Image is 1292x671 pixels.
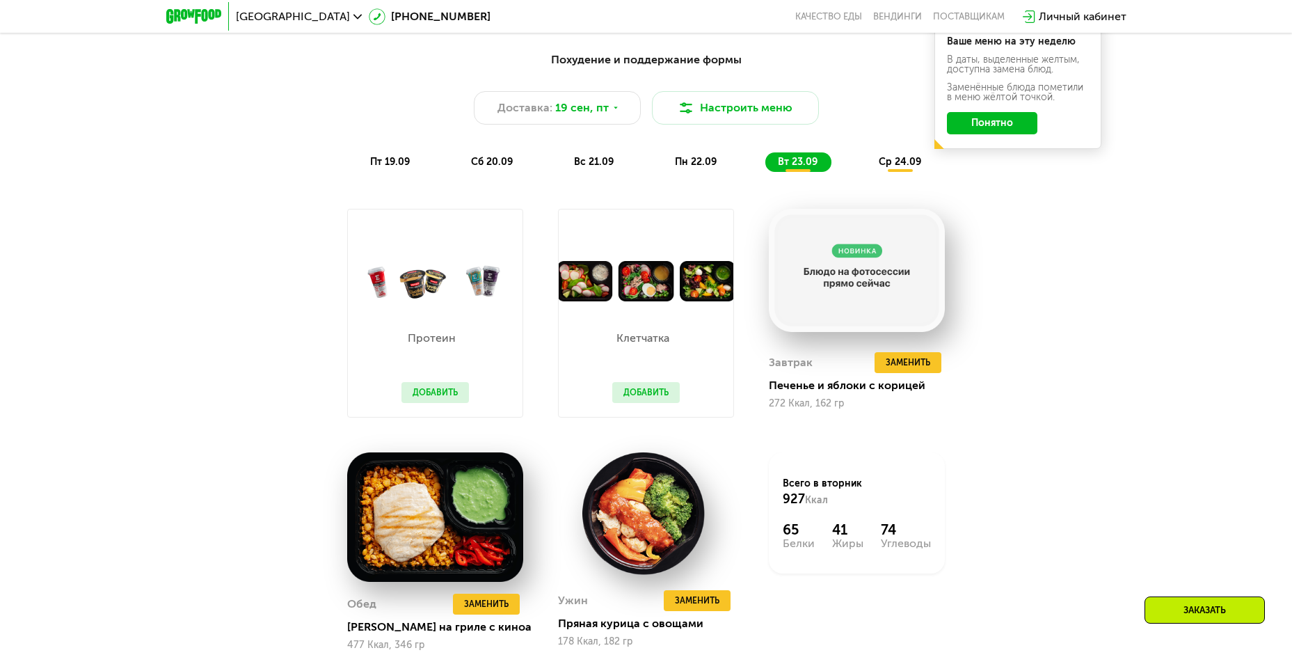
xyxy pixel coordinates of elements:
span: сб 20.09 [471,156,513,168]
span: пт 19.09 [370,156,410,168]
div: Всего в вторник [783,477,931,507]
div: Ужин [558,590,588,611]
div: поставщикам [933,11,1005,22]
button: Заменить [664,590,731,611]
button: Добавить [401,382,469,403]
div: Жиры [832,538,863,549]
p: Клетчатка [612,333,673,344]
div: Личный кабинет [1039,8,1126,25]
p: Протеин [401,333,462,344]
div: Завтрак [769,352,813,373]
span: Заменить [464,597,509,611]
div: Углеводы [881,538,931,549]
div: 272 Ккал, 162 гр [769,398,945,409]
button: Понятно [947,112,1037,134]
div: Заказать [1145,597,1265,624]
div: 477 Ккал, 346 гр [347,640,523,651]
div: 74 [881,521,931,538]
span: вт 23.09 [778,156,818,168]
button: Заменить [453,594,520,615]
div: В даты, выделенные желтым, доступна замена блюд. [947,55,1089,74]
span: Заменить [886,356,930,370]
div: Похудение и поддержание формы [234,52,1058,69]
span: 927 [783,491,805,507]
div: Обед [347,594,376,615]
div: Печенье и яблоки с корицей [769,379,956,393]
div: Ваше меню на эту неделю [947,37,1089,47]
div: 65 [783,521,815,538]
a: [PHONE_NUMBER] [369,8,491,25]
button: Добавить [612,382,680,403]
span: пн 22.09 [675,156,717,168]
div: [PERSON_NAME] на гриле с киноа [347,620,534,634]
span: Заменить [675,594,719,608]
a: Качество еды [795,11,862,22]
span: вс 21.09 [574,156,614,168]
span: 19 сен, пт [555,100,609,116]
div: Пряная курица с овощами [558,617,745,631]
div: 178 Ккал, 182 гр [558,636,734,647]
a: Вендинги [873,11,922,22]
div: 41 [832,521,863,538]
button: Заменить [875,352,941,373]
span: Ккал [805,494,828,506]
div: Белки [783,538,815,549]
div: Заменённые блюда пометили в меню жёлтой точкой. [947,83,1089,102]
span: [GEOGRAPHIC_DATA] [236,11,350,22]
span: Доставка: [497,100,552,116]
span: ср 24.09 [879,156,921,168]
button: Настроить меню [652,91,819,125]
